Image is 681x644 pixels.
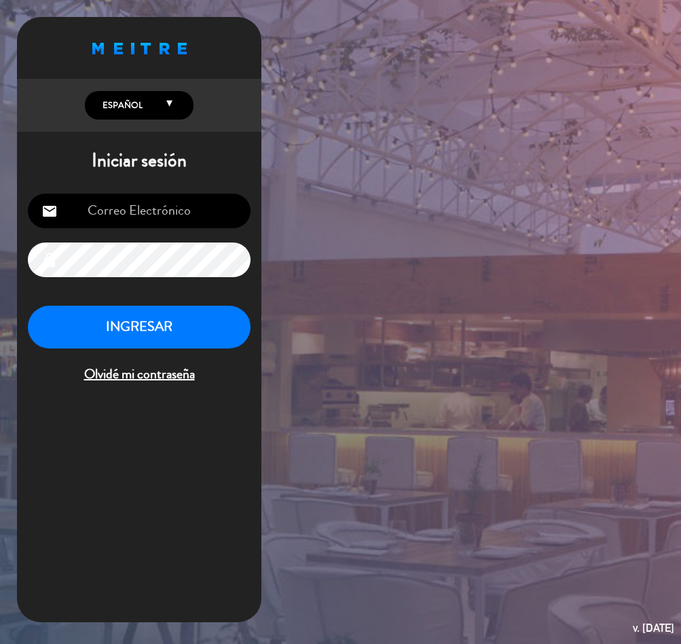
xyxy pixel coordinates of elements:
div: v. [DATE] [633,619,674,637]
button: INGRESAR [28,306,251,348]
input: Correo Electrónico [28,194,251,228]
span: Olvidé mi contraseña [28,363,251,386]
img: MEITRE [92,43,187,54]
h1: Iniciar sesión [17,149,261,173]
i: email [41,203,58,219]
span: Español [99,99,143,112]
i: lock [41,252,58,268]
